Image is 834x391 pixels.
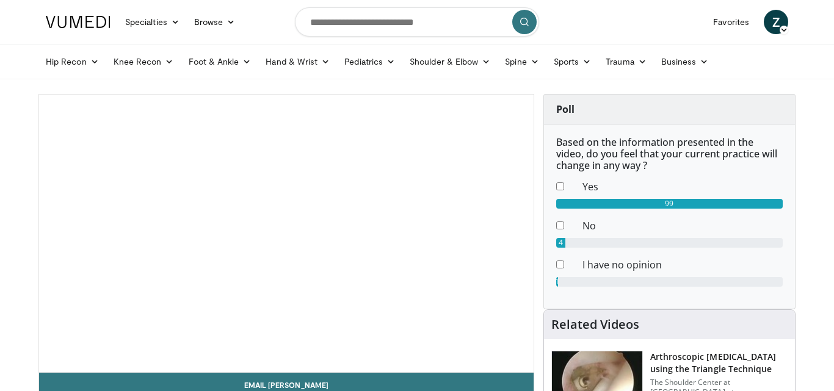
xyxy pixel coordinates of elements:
h3: Arthroscopic [MEDICAL_DATA] using the Triangle Technique [650,351,788,375]
a: Trauma [598,49,654,74]
a: Favorites [706,10,756,34]
dd: No [573,218,792,233]
a: Browse [187,10,243,34]
div: 1 [556,277,559,287]
a: Spine [498,49,546,74]
a: Knee Recon [106,49,181,74]
dd: Yes [573,179,792,194]
a: Business [654,49,716,74]
a: Sports [546,49,599,74]
h4: Related Videos [551,317,639,332]
dd: I have no opinion [573,257,792,272]
img: VuMedi Logo [46,16,111,28]
div: 4 [556,238,565,248]
a: Specialties [118,10,187,34]
a: Shoulder & Elbow [402,49,498,74]
a: Hip Recon [38,49,106,74]
a: Z [764,10,788,34]
strong: Poll [556,102,575,116]
a: Hand & Wrist [258,49,337,74]
h6: Based on the information presented in the video, do you feel that your current practice will chan... [556,137,783,172]
div: 99 [556,199,783,209]
input: Search topics, interventions [295,7,539,37]
video-js: Video Player [39,95,534,373]
a: Foot & Ankle [181,49,259,74]
a: Pediatrics [337,49,402,74]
